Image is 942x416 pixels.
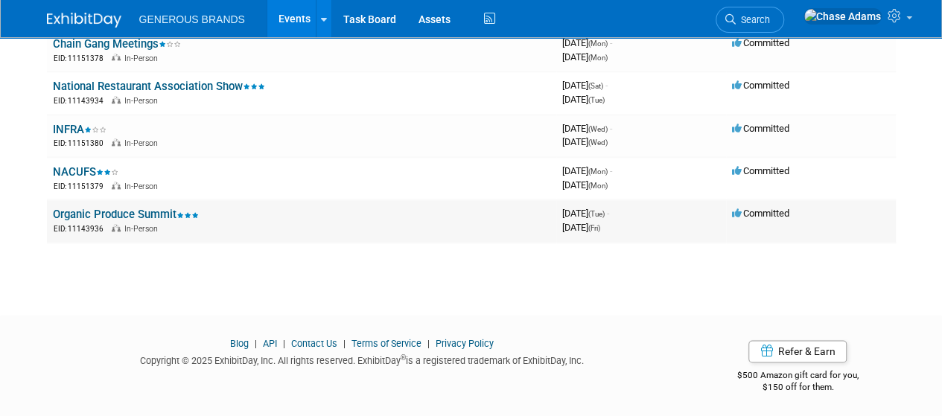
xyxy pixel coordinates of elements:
a: INFRA [53,123,106,136]
span: [DATE] [562,51,608,63]
span: - [610,165,612,176]
a: National Restaurant Association Show [53,80,265,93]
span: (Mon) [588,39,608,48]
span: - [605,80,608,91]
span: (Tue) [588,210,605,218]
a: Organic Produce Summit [53,208,199,221]
span: [DATE] [562,165,612,176]
sup: ® [401,353,406,362]
span: EID: 11151379 [54,182,109,191]
div: $150 off for them. [700,381,896,394]
a: Privacy Policy [436,338,494,349]
img: In-Person Event [112,96,121,103]
span: [DATE] [562,222,600,233]
span: | [279,338,289,349]
span: Committed [732,123,789,134]
span: (Mon) [588,167,608,176]
span: (Wed) [588,125,608,133]
div: $500 Amazon gift card for you, [700,359,896,394]
span: EID: 11143936 [54,225,109,233]
a: Blog [230,338,249,349]
img: Chase Adams [803,8,882,25]
span: EID: 11151380 [54,139,109,147]
span: Committed [732,37,789,48]
a: Refer & Earn [748,340,847,362]
span: - [610,123,612,134]
span: [DATE] [562,179,608,191]
span: (Tue) [588,96,605,104]
img: ExhibitDay [47,13,121,28]
span: In-Person [124,224,162,234]
span: (Mon) [588,182,608,190]
span: [DATE] [562,123,612,134]
a: Contact Us [291,338,337,349]
span: EID: 11151378 [54,54,109,63]
span: [DATE] [562,136,608,147]
a: Terms of Service [351,338,421,349]
a: NACUFS [53,165,118,179]
span: In-Person [124,182,162,191]
span: In-Person [124,54,162,63]
span: Committed [732,208,789,219]
div: Copyright © 2025 ExhibitDay, Inc. All rights reserved. ExhibitDay is a registered trademark of Ex... [47,351,678,368]
img: In-Person Event [112,224,121,231]
img: In-Person Event [112,138,121,146]
span: | [424,338,433,349]
span: - [607,208,609,219]
span: Committed [732,165,789,176]
span: (Mon) [588,54,608,62]
span: [DATE] [562,80,608,91]
span: EID: 11143934 [54,97,109,105]
span: Search [736,14,770,25]
a: Search [716,7,784,33]
span: | [340,338,349,349]
span: (Wed) [588,138,608,147]
span: (Fri) [588,224,600,232]
span: (Sat) [588,82,603,90]
img: In-Person Event [112,54,121,61]
span: [DATE] [562,208,609,219]
span: [DATE] [562,37,612,48]
span: | [251,338,261,349]
span: - [610,37,612,48]
span: [DATE] [562,94,605,105]
span: In-Person [124,96,162,106]
img: In-Person Event [112,182,121,189]
a: Chain Gang Meetings [53,37,181,51]
span: Committed [732,80,789,91]
a: API [263,338,277,349]
span: GENEROUS BRANDS [139,13,245,25]
span: In-Person [124,138,162,148]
